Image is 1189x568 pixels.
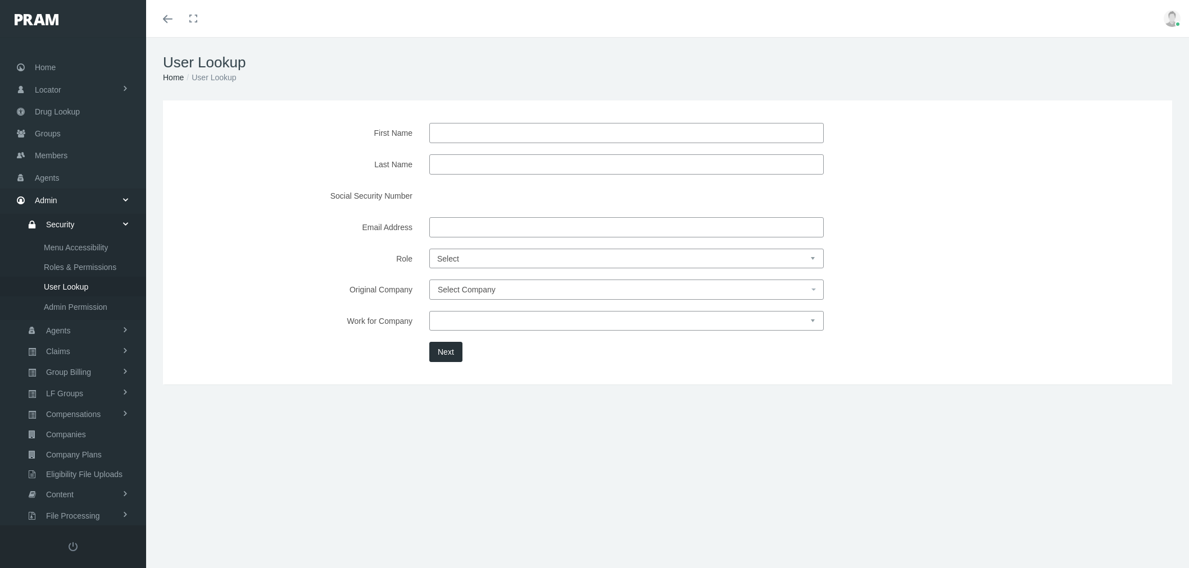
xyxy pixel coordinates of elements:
[35,57,56,78] span: Home
[44,258,116,277] span: Roles & Permissions
[46,506,100,525] span: File Processing
[44,277,88,296] span: User Lookup
[174,217,421,237] label: Email Address
[174,154,421,175] label: Last Name
[174,186,421,206] label: Social Security Number
[46,215,75,234] span: Security
[174,311,421,331] label: Work for Company
[1164,10,1181,27] img: user-placeholder.jpg
[35,101,80,122] span: Drug Lookup
[429,342,462,362] button: Next
[46,342,70,361] span: Claims
[438,285,496,294] span: Select Company
[35,190,57,211] span: Admin
[46,445,102,464] span: Company Plans
[15,14,58,25] img: PRAM_20_x_78.png
[35,145,67,166] span: Members
[35,167,60,189] span: Agents
[35,123,61,144] span: Groups
[35,79,61,100] span: Locator
[46,363,91,382] span: Group Billing
[46,485,74,504] span: Content
[46,384,83,403] span: LF Groups
[174,123,421,143] label: First Name
[184,71,236,84] li: User Lookup
[46,321,71,340] span: Agents
[46,465,122,484] span: Eligibility File Uploads
[46,405,101,424] span: Compensations
[44,297,107,317] span: Admin Permission
[163,73,184,82] a: Home
[174,249,421,268] label: Role
[46,425,86,444] span: Companies
[44,238,108,257] span: Menu Accessibility
[174,280,421,300] label: Original Company
[163,54,1172,71] h1: User Lookup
